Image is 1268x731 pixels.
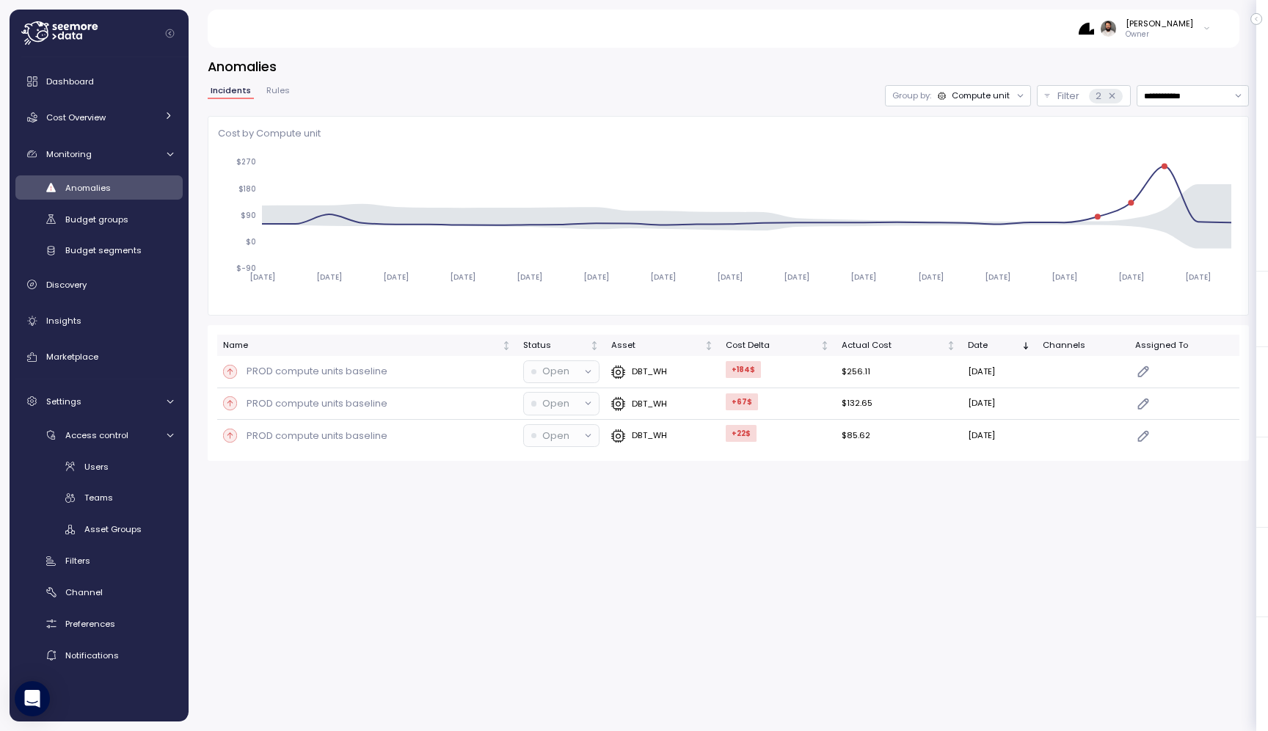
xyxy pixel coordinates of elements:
th: DateSorted descending [962,335,1037,356]
span: Discovery [46,279,87,291]
div: Not sorted [704,341,714,351]
a: Budget groups [15,207,183,231]
td: [DATE] [962,420,1037,451]
div: Assigned To [1135,339,1234,352]
div: +67 $ [726,393,758,410]
a: Channel [15,581,183,605]
span: Incidents [211,87,251,95]
p: Filter [1057,89,1079,103]
span: Access control [65,429,128,441]
tspan: [DATE] [1185,272,1211,281]
th: NameNot sorted [217,335,517,356]
tspan: $-90 [236,263,256,273]
div: Actual Cost [842,339,944,352]
td: $132.65 [836,388,962,421]
tspan: [DATE] [984,272,1010,281]
p: 2 [1096,89,1101,103]
span: Preferences [65,618,115,630]
p: Cost by Compute unit [218,126,1239,141]
a: Teams [15,486,183,510]
p: Group by: [892,90,931,101]
tspan: [DATE] [583,272,609,281]
button: Open [524,361,599,382]
tspan: [DATE] [517,272,542,281]
a: Asset Groups [15,517,183,542]
h3: Anomalies [208,57,1249,76]
a: Cost Overview [15,103,183,132]
span: Anomalies [65,182,111,194]
div: [PERSON_NAME] [1126,18,1193,29]
span: Cost Overview [46,112,106,123]
tspan: [DATE] [249,272,274,281]
p: Open [542,364,569,379]
tspan: $270 [236,157,256,167]
td: [DATE] [962,356,1037,388]
div: Date [968,339,1019,352]
button: Collapse navigation [161,28,179,39]
span: Budget segments [65,244,142,256]
span: Insights [46,315,81,327]
a: Preferences [15,612,183,636]
span: Rules [266,87,290,95]
div: Status [523,339,587,352]
span: Users [84,461,109,473]
div: Name [223,339,499,352]
span: Budget groups [65,214,128,225]
th: Actual CostNot sorted [836,335,962,356]
a: Users [15,454,183,479]
div: Asset [611,339,702,352]
tspan: [DATE] [450,272,475,281]
td: [DATE] [962,388,1037,421]
div: Sorted descending [1021,341,1031,351]
div: Open Intercom Messenger [15,681,50,716]
td: $256.11 [836,356,962,388]
tspan: [DATE] [316,272,341,281]
td: $85.62 [836,420,962,451]
p: Owner [1126,29,1193,40]
tspan: [DATE] [650,272,676,281]
p: Open [542,396,569,411]
p: DBT_WH [632,429,667,441]
a: Monitoring [15,139,183,169]
tspan: [DATE] [784,272,809,281]
button: Open [524,425,599,446]
div: Cost Delta [726,339,817,352]
span: Monitoring [46,148,92,160]
a: Budget segments [15,239,183,263]
img: ACg8ocLskjvUhBDgxtSFCRx4ztb74ewwa1VrVEuDBD_Ho1mrTsQB-QE=s96-c [1101,21,1116,36]
span: Marketplace [46,351,98,363]
p: DBT_WH [632,398,667,410]
div: Compute unit [952,90,1010,101]
tspan: $180 [238,183,256,193]
a: Dashboard [15,67,183,96]
div: Not sorted [589,341,600,351]
tspan: [DATE] [1051,272,1076,281]
p: PROD compute units baseline [247,429,387,443]
a: Discovery [15,270,183,299]
p: DBT_WH [632,365,667,377]
span: Dashboard [46,76,94,87]
p: PROD compute units baseline [247,364,387,379]
tspan: $90 [241,210,256,219]
button: Open [524,393,599,414]
p: PROD compute units baseline [247,396,387,411]
div: Channels [1043,339,1123,352]
tspan: [DATE] [917,272,943,281]
a: Anomalies [15,175,183,200]
div: Not sorted [501,341,511,351]
a: Settings [15,387,183,416]
button: Filter2 [1037,85,1131,106]
p: Open [542,429,569,443]
th: AssetNot sorted [605,335,720,356]
a: Filters [15,549,183,573]
tspan: $0 [246,237,256,247]
div: Not sorted [820,341,830,351]
a: Insights [15,306,183,335]
a: Access control [15,423,183,447]
span: Filters [65,555,90,567]
span: Settings [46,396,81,407]
span: Asset Groups [84,523,142,535]
th: StatusNot sorted [517,335,605,356]
a: Notifications [15,643,183,667]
